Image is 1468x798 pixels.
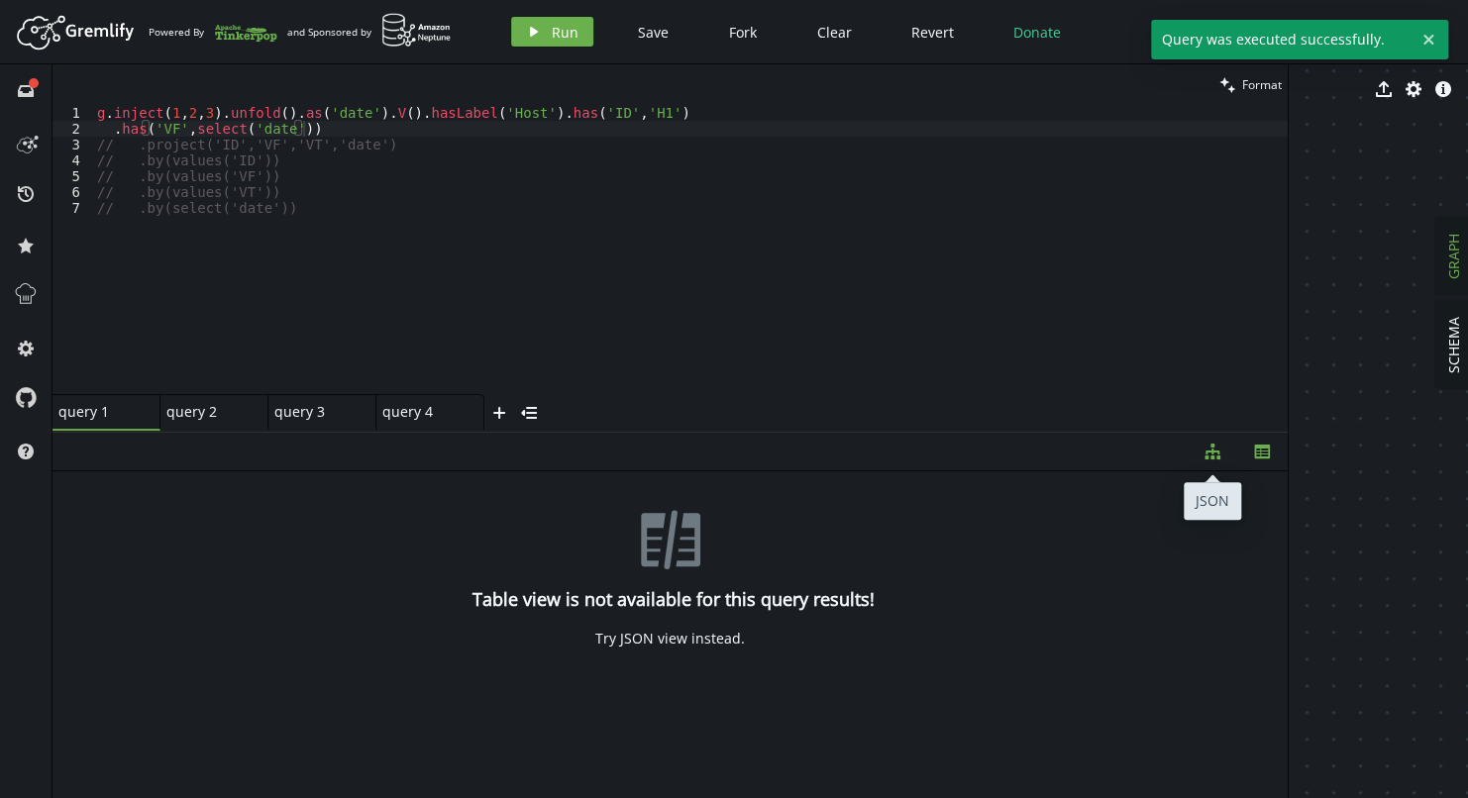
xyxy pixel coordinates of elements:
div: 3 [52,137,93,152]
span: Clear [817,23,852,42]
span: query 2 [166,403,246,421]
span: query 3 [274,403,354,421]
div: Try JSON view instead. [595,630,745,648]
span: query 4 [382,403,462,421]
button: Revert [896,17,969,47]
div: 2 [52,121,93,137]
div: and Sponsored by [287,13,452,50]
button: Donate [998,17,1076,47]
div: Powered By [149,15,277,50]
span: Save [638,23,669,42]
span: Run [552,23,578,42]
button: Fork [713,17,773,47]
span: Query was executed successfully. [1151,20,1414,59]
span: Revert [911,23,954,42]
span: Fork [729,23,757,42]
img: AWS Neptune [381,13,452,48]
span: Donate [1013,23,1061,42]
button: Run [511,17,593,47]
div: JSON [1184,482,1241,520]
button: Save [623,17,683,47]
div: 4 [52,152,93,168]
div: 1 [52,105,93,121]
span: Format [1242,76,1282,93]
div: 7 [52,200,93,216]
div: 6 [52,184,93,200]
button: Sign In [1388,17,1453,47]
button: Format [1213,64,1288,105]
span: SCHEMA [1444,317,1463,373]
button: Clear [802,17,867,47]
h4: Table view is not available for this query results! [472,589,869,610]
span: GRAPH [1444,234,1463,279]
div: 5 [52,168,93,184]
span: query 1 [58,403,138,421]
